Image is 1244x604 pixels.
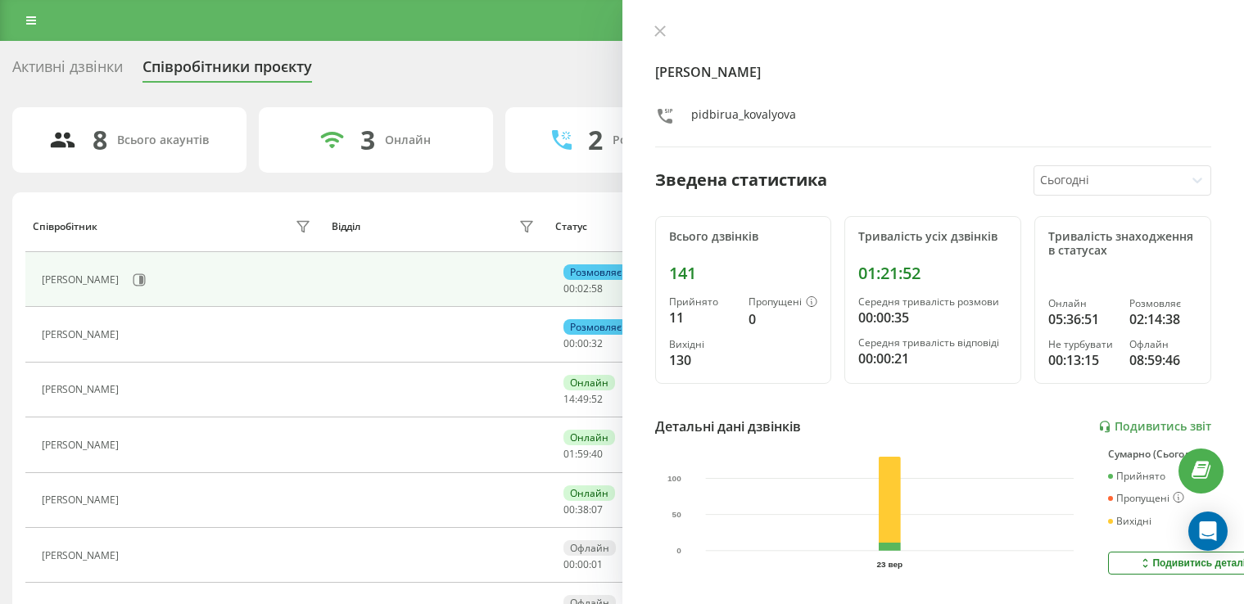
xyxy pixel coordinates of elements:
div: Середня тривалість відповіді [858,337,1007,349]
div: Прийнято [1108,471,1165,482]
span: 00 [563,557,575,571]
span: 00 [563,282,575,295]
div: : : [563,283,603,295]
div: : : [563,559,603,570]
div: 0 [749,309,817,329]
div: Open Intercom Messenger [1188,512,1228,551]
div: Тривалість усіх дзвінків [858,230,1007,244]
span: 40 [591,447,603,461]
div: 141 [669,264,818,283]
div: 00:00:35 [858,308,1007,327]
span: 00 [563,336,575,350]
div: Офлайн [1129,339,1197,350]
div: Тривалість знаходження в статусах [1048,230,1197,258]
div: [PERSON_NAME] [42,494,123,506]
div: [PERSON_NAME] [42,384,123,395]
div: 05:36:51 [1048,309,1116,329]
div: Розмовляє [563,264,628,280]
div: : : [563,504,603,516]
span: 32 [591,336,603,350]
div: : : [563,394,603,405]
div: Всього акаунтів [117,133,209,147]
span: 58 [591,282,603,295]
div: Зведена статистика [655,168,827,192]
div: Співробітники проєкту [142,58,312,83]
div: 3 [360,124,375,156]
div: Середня тривалість розмови [858,296,1007,308]
text: 50 [672,510,681,519]
span: 49 [577,392,589,406]
span: 01 [591,557,603,571]
div: Вихідні [669,339,736,350]
div: Онлайн [563,430,615,445]
div: 01:21:52 [858,264,1007,283]
div: 02:14:38 [1129,309,1197,329]
div: Розмовляє [1129,298,1197,309]
div: Детальні дані дзвінків [655,417,801,436]
div: 8 [93,124,107,156]
span: 02 [577,282,589,295]
div: Активні дзвінки [12,58,123,83]
div: [PERSON_NAME] [42,274,123,286]
span: 00 [577,336,589,350]
span: 38 [577,503,589,516]
div: 08:59:46 [1129,350,1197,370]
div: Онлайн [563,485,615,501]
div: Пропущені [749,296,817,309]
span: 01 [563,447,575,461]
div: 00:00:21 [858,349,1007,368]
span: 07 [591,503,603,516]
div: Співробітник [33,221,97,232]
h4: [PERSON_NAME] [655,62,1212,82]
div: Вихідні [1108,516,1151,527]
div: pidbirua_kovalyova [691,106,796,130]
div: Пропущені [1108,492,1184,505]
span: 52 [591,392,603,406]
div: 11 [669,308,736,327]
div: [PERSON_NAME] [42,329,123,340]
div: Статус [555,221,587,232]
span: 14 [563,392,575,406]
div: Онлайн [385,133,431,147]
div: : : [563,448,603,460]
div: Онлайн [563,375,615,390]
div: Розмовляє [563,319,628,335]
span: 00 [577,557,589,571]
div: [PERSON_NAME] [42,439,123,451]
span: 00 [563,503,575,516]
div: Не турбувати [1048,339,1116,350]
div: Прийнято [669,296,736,308]
div: Відділ [332,221,360,232]
div: Офлайн [563,540,616,556]
a: Подивитись звіт [1098,420,1211,434]
text: 100 [667,474,681,483]
div: 00:13:15 [1048,350,1116,370]
text: 23 вер [876,560,902,569]
text: 0 [676,547,681,556]
div: : : [563,338,603,349]
div: Розмовляють [613,133,692,147]
div: Всього дзвінків [669,230,818,244]
div: Онлайн [1048,298,1116,309]
div: [PERSON_NAME] [42,550,123,561]
div: 2 [588,124,603,156]
div: 130 [669,350,736,370]
span: 59 [577,447,589,461]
